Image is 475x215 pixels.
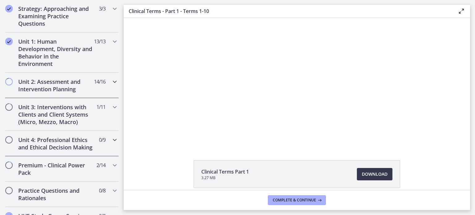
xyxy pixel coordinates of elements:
h2: Practice Questions and Rationales [18,187,94,202]
a: Download [357,168,392,180]
span: 3 / 3 [99,5,105,12]
span: Clinical Terms Part 1 [201,168,249,175]
span: 14 / 16 [94,78,105,85]
span: 0 / 8 [99,187,105,194]
span: 2 / 14 [96,161,105,169]
i: Completed [5,38,13,45]
iframe: Video Lesson [124,10,470,146]
span: 3.27 MB [201,175,249,180]
span: 0 / 9 [99,136,105,144]
span: Download [362,170,387,178]
button: Complete & continue [268,195,326,205]
h2: Unit 4: Professional Ethics and Ethical Decision Making [18,136,94,151]
h2: Strategy: Approaching and Examining Practice Questions [18,5,94,27]
span: 1 / 11 [96,103,105,111]
h2: Unit 2: Assessment and Intervention Planning [18,78,94,93]
h2: Premium - Clinical Power Pack [18,161,94,176]
span: Complete & continue [273,198,316,203]
h2: Unit 1: Human Development, Diversity and Behavior in the Environment [18,38,94,67]
i: Completed [5,5,13,12]
span: 13 / 13 [94,38,105,45]
h2: Unit 3: Interventions with Clients and Client Systems (Micro, Mezzo, Macro) [18,103,94,126]
h3: Clinical Terms - Part 1 - Terms 1-10 [129,7,448,15]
